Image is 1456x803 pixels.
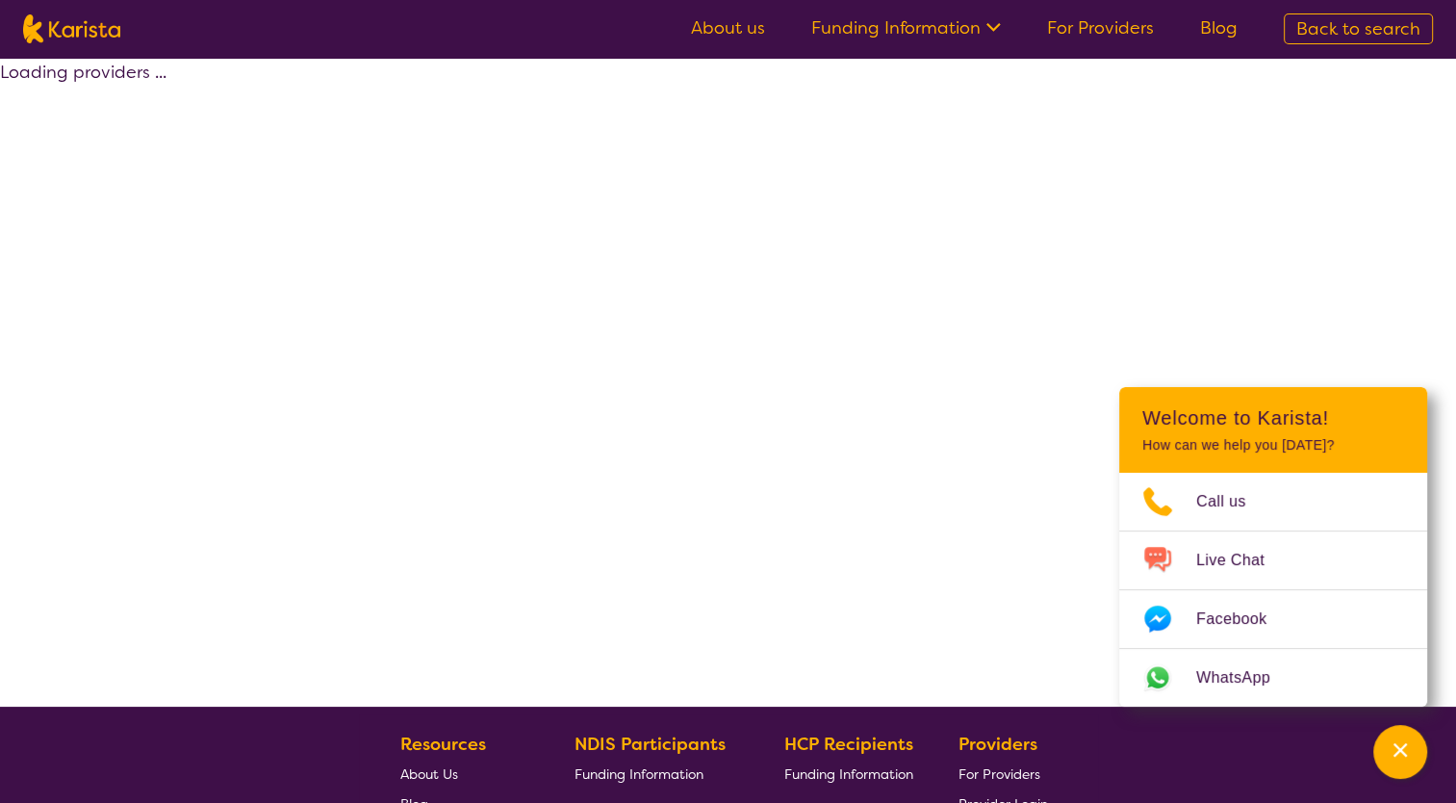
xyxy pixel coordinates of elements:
[400,765,458,783] span: About Us
[691,16,765,39] a: About us
[1196,487,1269,516] span: Call us
[958,733,1037,756] b: Providers
[1142,406,1404,429] h2: Welcome to Karista!
[1196,605,1290,634] span: Facebook
[1196,546,1288,575] span: Live Chat
[575,759,740,789] a: Funding Information
[23,14,120,43] img: Karista logo
[1284,13,1433,44] a: Back to search
[575,733,726,756] b: NDIS Participants
[575,765,703,783] span: Funding Information
[1200,16,1238,39] a: Blog
[958,765,1040,783] span: For Providers
[1119,387,1427,707] div: Channel Menu
[1119,649,1427,707] a: Web link opens in a new tab.
[784,765,913,783] span: Funding Information
[1373,725,1427,779] button: Channel Menu
[1142,437,1404,453] p: How can we help you [DATE]?
[784,733,913,756] b: HCP Recipients
[1047,16,1154,39] a: For Providers
[400,733,486,756] b: Resources
[1119,473,1427,707] ul: Choose channel
[958,759,1048,789] a: For Providers
[1196,663,1293,692] span: WhatsApp
[811,16,1001,39] a: Funding Information
[400,759,529,789] a: About Us
[784,759,913,789] a: Funding Information
[1296,17,1420,40] span: Back to search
